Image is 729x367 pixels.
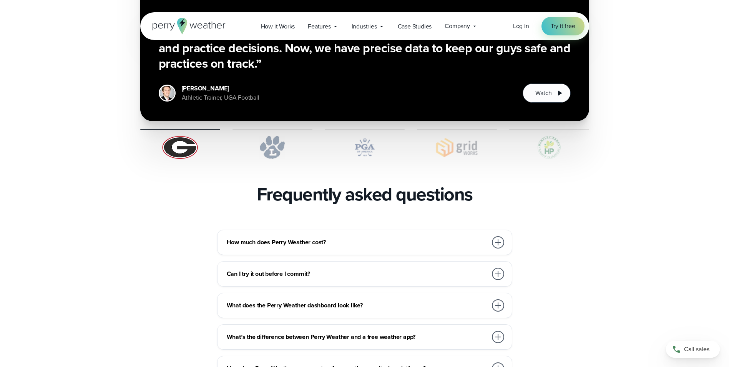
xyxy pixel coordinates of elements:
[325,136,405,159] img: PGA.svg
[182,84,259,93] div: [PERSON_NAME]
[261,22,295,31] span: How it Works
[551,22,575,31] span: Try it free
[227,301,487,310] h3: What does the Perry Weather dashboard look like?
[445,22,470,31] span: Company
[254,18,302,34] a: How it Works
[684,345,709,354] span: Call sales
[417,136,497,159] img: Gridworks.svg
[535,88,551,98] span: Watch
[513,22,529,30] span: Log in
[666,341,720,358] a: Call sales
[352,22,377,31] span: Industries
[227,238,487,247] h3: How much does Perry Weather cost?
[398,22,432,31] span: Case Studies
[391,18,438,34] a: Case Studies
[182,93,259,102] div: Athletic Trainer, UGA Football
[159,25,571,71] h3: “Before Perry Weather, we relied on the ‘Flash to Bang Theory’ for lightning and practice decisio...
[541,17,585,35] a: Try it free
[308,22,330,31] span: Features
[513,22,529,31] a: Log in
[523,83,570,103] button: Watch
[227,269,487,279] h3: Can I try it out before I commit?
[227,332,487,342] h3: What’s the difference between Perry Weather and a free weather app?
[257,183,473,205] h2: Frequently asked questions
